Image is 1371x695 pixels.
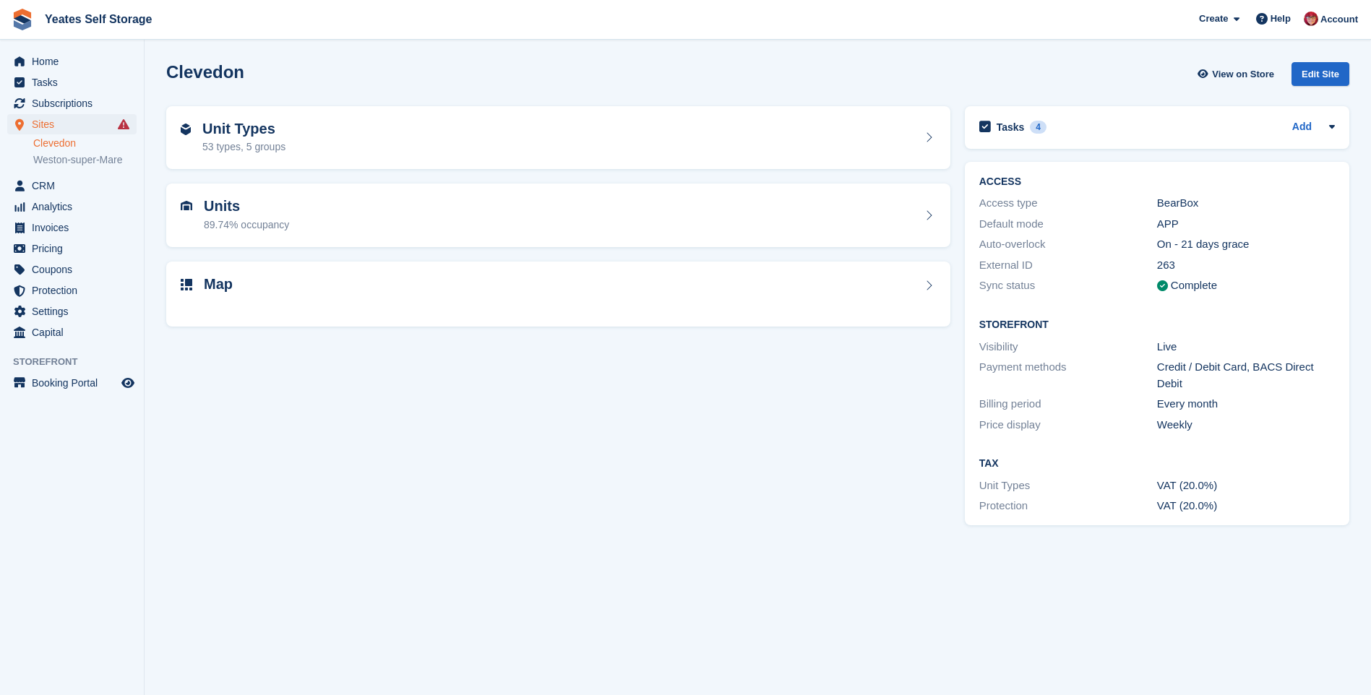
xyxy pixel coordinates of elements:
div: 4 [1030,121,1046,134]
span: Help [1271,12,1291,26]
span: Create [1199,12,1228,26]
a: View on Store [1195,62,1280,86]
a: menu [7,301,137,321]
span: Home [32,51,119,72]
div: Weekly [1157,417,1335,433]
a: Yeates Self Storage [39,7,158,31]
div: Billing period [979,396,1157,413]
a: menu [7,114,137,134]
a: menu [7,238,137,259]
h2: ACCESS [979,176,1335,188]
span: CRM [32,176,119,196]
div: On - 21 days grace [1157,236,1335,253]
div: VAT (20.0%) [1157,478,1335,494]
a: menu [7,51,137,72]
a: Units 89.74% occupancy [166,184,950,247]
span: Booking Portal [32,373,119,393]
div: External ID [979,257,1157,274]
i: Smart entry sync failures have occurred [118,118,129,130]
span: Tasks [32,72,119,92]
span: Storefront [13,355,144,369]
span: View on Store [1212,67,1274,82]
a: Unit Types 53 types, 5 groups [166,106,950,170]
h2: Tasks [997,121,1025,134]
a: Map [166,262,950,327]
span: Sites [32,114,119,134]
div: Protection [979,498,1157,514]
a: menu [7,72,137,92]
a: menu [7,322,137,342]
h2: Unit Types [202,121,285,137]
a: menu [7,176,137,196]
span: Invoices [32,217,119,238]
a: Add [1292,119,1312,136]
div: Sync status [979,277,1157,294]
h2: Map [204,276,233,293]
a: Preview store [119,374,137,392]
a: menu [7,259,137,280]
span: Subscriptions [32,93,119,113]
a: menu [7,280,137,301]
div: BearBox [1157,195,1335,212]
a: menu [7,217,137,238]
div: APP [1157,216,1335,233]
span: Coupons [32,259,119,280]
img: Wendie Tanner [1304,12,1318,26]
span: Settings [32,301,119,321]
span: Analytics [32,197,119,217]
a: Clevedon [33,137,137,150]
div: Payment methods [979,359,1157,392]
h2: Clevedon [166,62,244,82]
span: Pricing [32,238,119,259]
div: Access type [979,195,1157,212]
a: menu [7,373,137,393]
div: Complete [1171,277,1217,294]
div: Credit / Debit Card, BACS Direct Debit [1157,359,1335,392]
h2: Units [204,198,289,215]
span: Account [1320,12,1358,27]
a: Edit Site [1292,62,1349,92]
span: Capital [32,322,119,342]
img: map-icn-33ee37083ee616e46c38cad1a60f524a97daa1e2b2c8c0bc3eb3415660979fc1.svg [181,279,192,290]
div: 53 types, 5 groups [202,139,285,155]
div: 263 [1157,257,1335,274]
div: Visibility [979,339,1157,355]
div: Every month [1157,396,1335,413]
h2: Tax [979,458,1335,470]
div: 89.74% occupancy [204,217,289,233]
img: stora-icon-8386f47178a22dfd0bd8f6a31ec36ba5ce8667c1dd55bd0f319d3a0aa187defe.svg [12,9,33,30]
img: unit-type-icn-2b2737a686de81e16bb02015468b77c625bbabd49415b5ef34ead5e3b44a266d.svg [181,124,191,135]
div: Price display [979,417,1157,433]
div: Unit Types [979,478,1157,494]
a: Weston-super-Mare [33,153,137,167]
div: VAT (20.0%) [1157,498,1335,514]
div: Live [1157,339,1335,355]
h2: Storefront [979,319,1335,331]
div: Edit Site [1292,62,1349,86]
span: Protection [32,280,119,301]
a: menu [7,93,137,113]
div: Auto-overlock [979,236,1157,253]
img: unit-icn-7be61d7bf1b0ce9d3e12c5938cc71ed9869f7b940bace4675aadf7bd6d80202e.svg [181,201,192,211]
a: menu [7,197,137,217]
div: Default mode [979,216,1157,233]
